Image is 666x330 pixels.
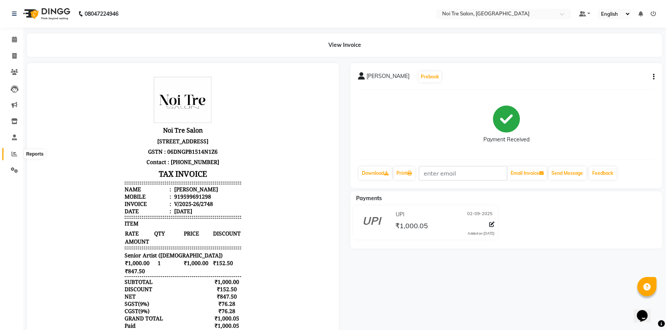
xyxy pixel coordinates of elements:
div: ₹76.28 [178,237,206,244]
span: ITEM [90,149,104,156]
button: Email Invoice [508,167,547,180]
div: ( ) [90,237,115,244]
div: ₹152.50 [178,215,206,222]
h3: TAX INVOICE [90,96,206,110]
span: RATE [90,159,118,167]
b: 08047224946 [85,3,118,25]
span: AMOUNT [90,167,118,175]
a: Download [359,167,392,180]
span: PRICE [148,159,177,167]
div: Reports [24,149,45,159]
a: Feedback [589,167,616,180]
span: ₹152.50 [178,188,206,196]
span: SGST [90,229,103,237]
div: ₹1,000.05 [178,244,206,251]
div: ₹847.50 [178,222,206,229]
span: Payments [356,195,382,202]
p: GSTN : 06DNGPB1514N1Z6 [90,76,206,86]
span: 02-09-2025 [467,211,493,219]
span: QTY [119,159,148,167]
div: [PERSON_NAME] [138,115,183,122]
input: enter email [419,166,507,181]
span: CGST [90,237,104,244]
iframe: chat widget [634,299,658,322]
span: Senior Artist ([DEMOGRAPHIC_DATA]) [90,181,188,188]
div: ₹1,000.00 [178,207,206,215]
a: Print [393,167,415,180]
span: 9% [105,230,113,237]
div: ( ) [90,229,115,237]
div: Invoice [90,129,137,137]
span: ₹847.50 [90,196,118,204]
span: : [135,129,137,137]
div: SUBTOTAL [90,207,118,215]
h3: Noi Tre Salon [90,54,206,65]
div: Paid [90,251,101,259]
div: ₹1,000.05 [178,251,206,259]
button: Prebook [419,71,441,82]
div: [DATE] [138,137,158,144]
div: Mobile [90,122,137,129]
p: [STREET_ADDRESS] [90,65,206,76]
div: Name [90,115,137,122]
span: UPI [396,211,405,219]
p: Contact : [PHONE_NUMBER] [90,86,206,96]
div: Payment Received [483,136,529,144]
div: NET [90,222,101,229]
span: ₹1,000.05 [395,221,428,232]
div: 919599691298 [138,122,176,129]
div: GRAND TOTAL [90,244,128,251]
div: Added on [DATE] [468,231,495,236]
span: : [135,137,137,144]
span: DISCOUNT [178,159,206,167]
img: file_1713347783564.jpeg [119,6,177,52]
span: ₹1,000.00 [148,188,177,196]
span: 1 [119,188,148,196]
img: logo [20,3,72,25]
div: V/2025-26/2748 [138,129,178,137]
span: 9% [106,237,113,244]
span: ₹1,000.00 [90,188,118,196]
div: View Invoice [27,33,662,57]
div: ₹76.28 [178,229,206,237]
span: : [135,115,137,122]
button: Send Message [548,167,586,180]
span: : [135,122,137,129]
div: DISCOUNT [90,215,118,222]
div: Date [90,137,137,144]
span: [PERSON_NAME] [366,72,410,83]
